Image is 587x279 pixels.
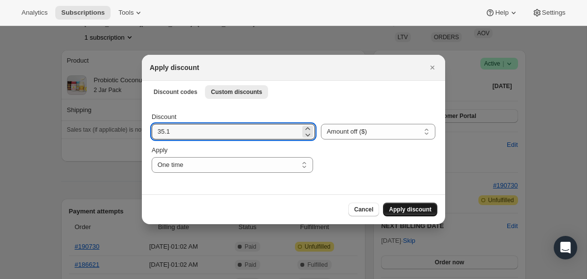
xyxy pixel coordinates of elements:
button: Cancel [348,203,379,216]
button: Discount codes [148,85,203,99]
span: Custom discounts [211,88,262,96]
button: Help [479,6,524,20]
span: Discount [152,113,177,120]
button: Tools [113,6,149,20]
button: Close [426,61,439,74]
span: Tools [118,9,134,17]
span: Analytics [22,9,47,17]
span: Cancel [354,206,373,213]
button: Subscriptions [55,6,111,20]
span: Settings [542,9,565,17]
button: Apply discount [383,203,437,216]
span: Apply [152,146,168,154]
div: Custom discounts [142,102,445,194]
span: Discount codes [154,88,197,96]
button: Custom discounts [205,85,268,99]
h2: Apply discount [150,63,199,72]
div: Open Intercom Messenger [554,236,577,259]
button: Analytics [16,6,53,20]
span: Help [495,9,508,17]
span: Apply discount [389,206,431,213]
span: Subscriptions [61,9,105,17]
button: Settings [526,6,571,20]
